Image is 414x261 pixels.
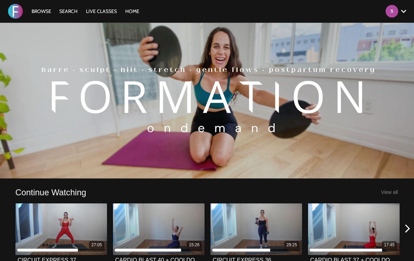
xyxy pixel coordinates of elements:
a: View all [381,189,398,195]
a: Browse [28,8,55,14]
a: Search [56,8,81,14]
div: 27:05 [92,242,102,248]
a: HOME [122,8,143,14]
nav: Primary [28,8,143,15]
img: FORMATION [8,4,23,19]
div: 15:26 [189,242,200,248]
a: LIVE CLASSES [82,8,120,14]
a: Continue Watching [15,187,86,198]
div: 17:45 [384,242,395,248]
div: 29:25 [287,242,297,248]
